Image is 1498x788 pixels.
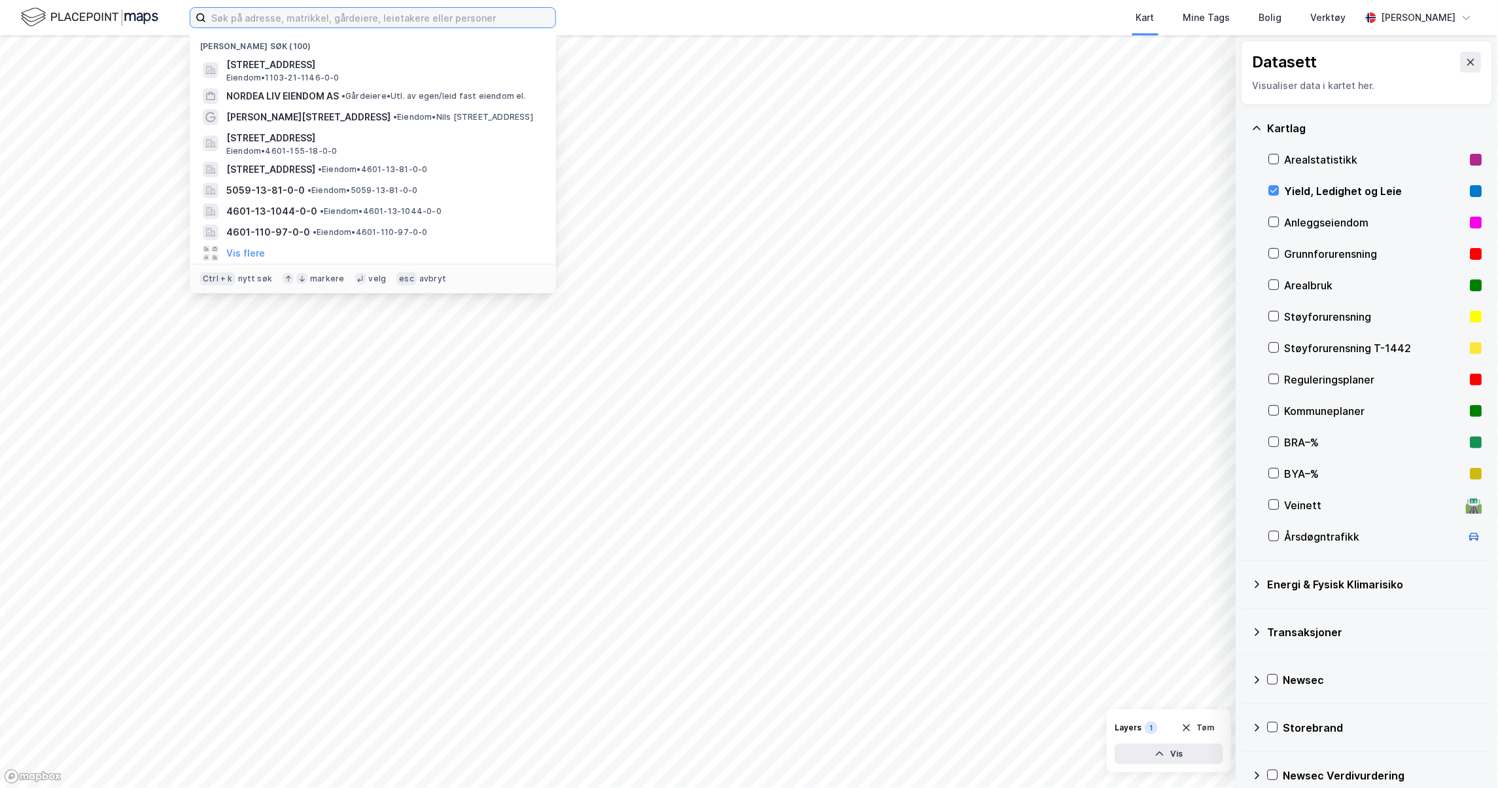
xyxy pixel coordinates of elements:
span: [PERSON_NAME][STREET_ADDRESS] [226,109,391,125]
div: Kontrollprogram for chat [1433,725,1498,788]
div: Kartlag [1268,120,1482,136]
button: Tøm [1173,717,1223,738]
div: Støyforurensning T-1442 [1285,340,1465,356]
div: Visualiser data i kartet her. [1253,78,1482,94]
div: [PERSON_NAME] søk (100) [190,31,556,54]
span: [STREET_ADDRESS] [226,162,315,177]
div: markere [310,274,344,284]
iframe: Chat Widget [1433,725,1498,788]
span: Eiendom • 5059-13-81-0-0 [307,185,418,196]
span: • [393,112,397,122]
div: Newsec Verdivurdering [1283,768,1482,783]
span: [STREET_ADDRESS] [226,57,540,73]
span: Eiendom • 4601-13-81-0-0 [318,164,428,175]
div: Grunnforurensning [1285,246,1465,262]
span: Eiendom • Nils [STREET_ADDRESS] [393,112,533,122]
button: Vis [1115,743,1223,764]
span: • [313,227,317,237]
span: Eiendom • 4601-110-97-0-0 [313,227,428,238]
div: Arealbruk [1285,278,1465,293]
span: Eiendom • 4601-13-1044-0-0 [320,206,442,217]
button: Vis flere [226,245,265,261]
div: BYA–% [1285,466,1465,482]
span: • [341,91,345,101]
div: Storebrand [1283,720,1482,736]
span: • [318,164,322,174]
span: [STREET_ADDRESS] [226,130,540,146]
div: Verktøy [1311,10,1346,26]
div: 🛣️ [1466,497,1484,514]
div: Mine Tags [1183,10,1230,26]
span: Gårdeiere • Utl. av egen/leid fast eiendom el. [341,91,526,101]
span: Eiendom • 4601-155-18-0-0 [226,146,338,156]
div: Reguleringsplaner [1285,372,1465,387]
div: Årsdøgntrafikk [1285,529,1461,545]
span: • [320,206,324,216]
div: [PERSON_NAME] [1382,10,1456,26]
span: 4601-13-1044-0-0 [226,204,317,219]
div: nytt søk [238,274,273,284]
div: esc [396,272,417,285]
div: Datasett [1253,52,1317,73]
div: 1 [1145,721,1158,734]
span: 4601-110-97-0-0 [226,224,310,240]
div: Anleggseiendom [1285,215,1465,230]
div: Newsec [1283,672,1482,688]
div: Bolig [1259,10,1282,26]
div: Kommuneplaner [1285,403,1465,419]
div: Layers [1115,723,1142,733]
span: NORDEA LIV EIENDOM AS [226,88,339,104]
div: Yield, Ledighet og Leie [1285,183,1465,199]
div: Ctrl + k [200,272,235,285]
div: avbryt [419,274,446,284]
span: Eiendom • 1103-21-1146-0-0 [226,73,340,83]
input: Søk på adresse, matrikkel, gårdeiere, leietakere eller personer [206,8,555,27]
a: Mapbox homepage [4,769,61,784]
div: Veinett [1285,497,1461,513]
div: Støyforurensning [1285,309,1465,325]
div: Energi & Fysisk Klimarisiko [1268,577,1482,592]
div: Kart [1136,10,1155,26]
div: Transaksjoner [1268,624,1482,640]
div: BRA–% [1285,435,1465,450]
div: velg [369,274,387,284]
div: Arealstatistikk [1285,152,1465,168]
span: 5059-13-81-0-0 [226,183,305,198]
img: logo.f888ab2527a4732fd821a326f86c7f29.svg [21,6,158,29]
span: • [307,185,311,195]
